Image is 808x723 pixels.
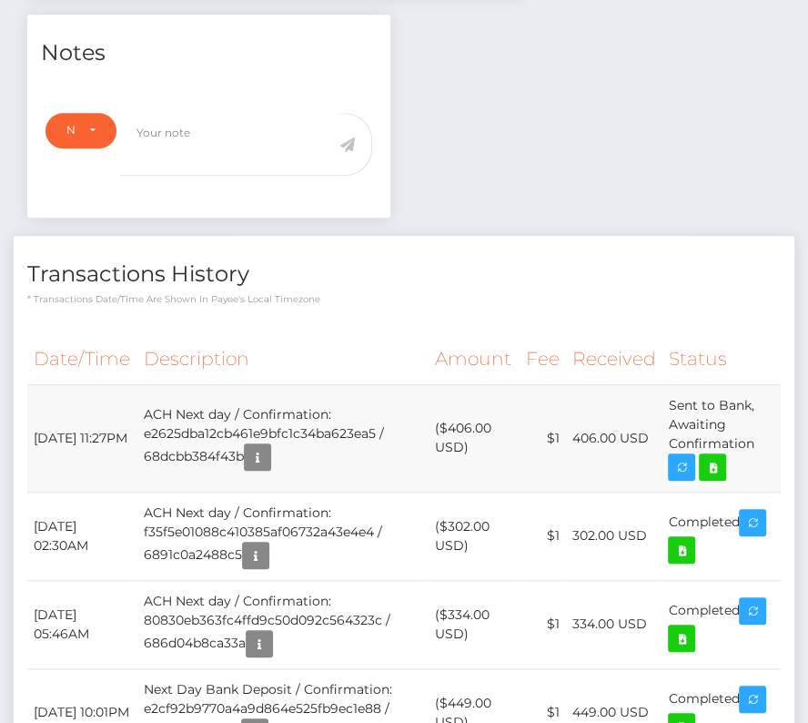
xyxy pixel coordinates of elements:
[519,492,565,580] td: $1
[662,492,781,580] td: Completed
[27,334,137,384] th: Date/Time
[565,384,662,492] td: 406.00 USD
[27,580,137,668] td: [DATE] 05:46AM
[137,580,429,668] td: ACH Next day / Confirmation: 80830eb363fc4ffd9c50d092c564323c / 686d04b8ca33a
[662,580,781,668] td: Completed
[45,113,116,148] button: Note Type
[519,384,565,492] td: $1
[66,123,75,137] div: Note Type
[565,334,662,384] th: Received
[27,292,781,306] p: * Transactions date/time are shown in payee's local timezone
[429,384,520,492] td: ($406.00 USD)
[519,580,565,668] td: $1
[565,580,662,668] td: 334.00 USD
[27,492,137,580] td: [DATE] 02:30AM
[27,384,137,492] td: [DATE] 11:27PM
[662,334,781,384] th: Status
[137,334,429,384] th: Description
[41,37,377,69] h4: Notes
[137,384,429,492] td: ACH Next day / Confirmation: e2625dba12cb461e9bfc1c34ba623ea5 / 68dcbb384f43b
[519,334,565,384] th: Fee
[429,580,520,668] td: ($334.00 USD)
[565,492,662,580] td: 302.00 USD
[662,384,781,492] td: Sent to Bank, Awaiting Confirmation
[429,492,520,580] td: ($302.00 USD)
[137,492,429,580] td: ACH Next day / Confirmation: f35f5e01088c410385af06732a43e4e4 / 6891c0a2488c5
[429,334,520,384] th: Amount
[27,259,781,290] h4: Transactions History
